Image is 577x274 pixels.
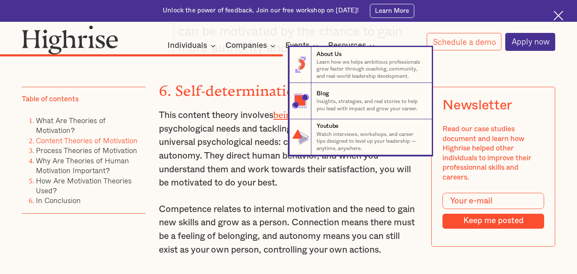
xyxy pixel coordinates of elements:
a: Apply now [505,33,556,51]
p: Learn how we helps ambitious professionals grow faster through coaching, community, and real-worl... [316,59,425,80]
div: Blog [316,89,329,98]
a: Why Are Theories of Human Motivation Important? [36,154,129,176]
div: Companies [226,41,278,51]
img: Cross icon [554,11,563,21]
a: BlogInsights, strategies, and real stories to help you lead with impact and grow your career. [289,83,432,119]
div: Resources [328,41,377,51]
form: Modal Form [442,193,544,229]
p: Competence relates to internal motivation and the need to gain new skills and grow as a person. C... [159,203,418,257]
div: About Us [316,50,342,59]
input: Your e-mail [442,193,544,209]
div: Individuals [167,41,218,51]
div: Events [285,41,310,51]
a: Schedule a demo [427,33,502,50]
div: Individuals [167,41,207,51]
a: Learn More [370,4,414,18]
p: Insights, strategies, and real stories to help you lead with impact and grow your career. [316,98,425,112]
div: Events [285,41,321,51]
a: YoutubeWatch interviews, workshops, and career tips designed to level up your leadership — anytim... [289,119,432,155]
img: Highrise logo [22,25,118,54]
div: Youtube [316,122,339,130]
div: Unlock the power of feedback. Join our free workshop on [DATE]! [163,6,359,15]
div: Resources [328,41,366,51]
a: In Conclusion [36,194,81,206]
p: Watch interviews, workshops, and career tips designed to level up your leadership — anytime, anyw... [316,131,425,152]
input: Keep me posted [442,214,544,229]
div: Companies [226,41,267,51]
a: How Are Motivation Theories Used? [36,174,132,196]
a: About UsLearn how we helps ambitious professionals grow faster through coaching, community, and r... [289,47,432,83]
